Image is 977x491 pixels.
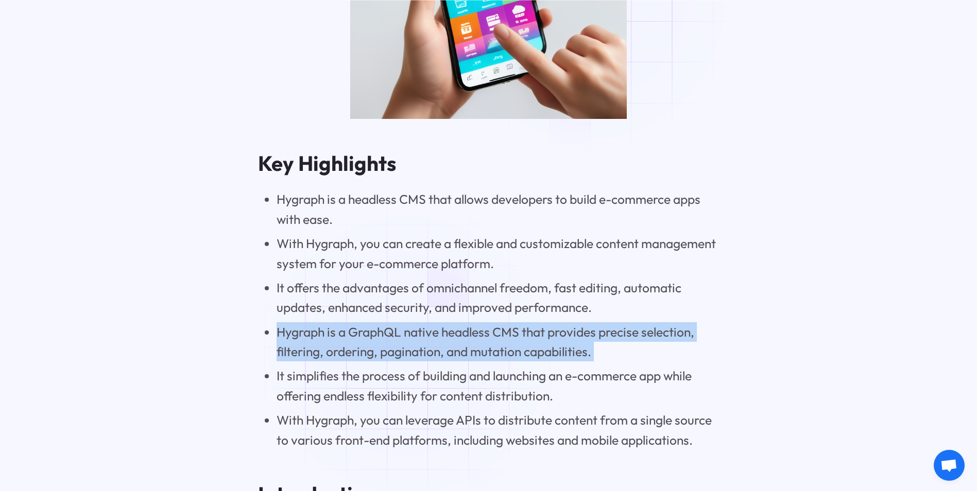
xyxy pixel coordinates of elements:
[277,189,719,229] li: Hygraph is a headless CMS that allows developers to build e-commerce apps with ease.
[277,234,719,273] li: With Hygraph, you can create a flexible and customizable content management system for your e-com...
[258,151,719,176] h2: Key Highlights
[277,410,719,450] li: With Hygraph, you can leverage APIs to distribute content from a single source to various front-e...
[277,278,719,318] li: It offers the advantages of omnichannel freedom, fast editing, automatic updates, enhanced securi...
[277,366,719,406] li: It simplifies the process of building and launching an e-commerce app while offering endless flex...
[277,322,719,362] li: Hygraph is a GraphQL native headless CMS that provides precise selection, filtering, ordering, pa...
[934,450,965,481] a: Open chat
